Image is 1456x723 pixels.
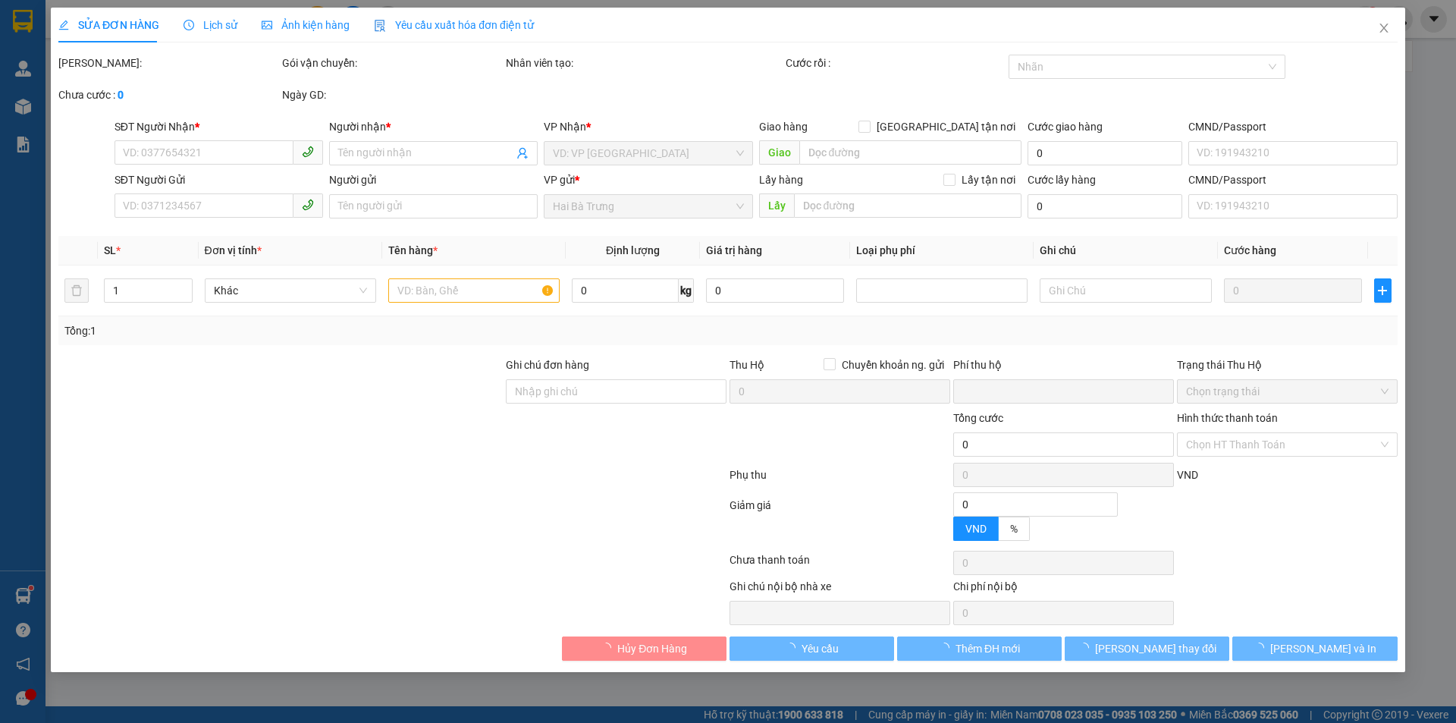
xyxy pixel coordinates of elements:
button: delete [64,278,89,303]
span: Ảnh kiện hàng [262,19,350,31]
span: phone [302,146,314,158]
img: icon [374,20,386,32]
span: Hủy Đơn Hàng [617,640,687,657]
input: Ghi chú đơn hàng [506,379,726,404]
input: Dọc đường [799,140,1021,165]
div: CMND/Passport [1188,171,1397,188]
span: SL [105,244,117,256]
span: Giá trị hàng [706,244,762,256]
div: Nhân viên tạo: [506,55,783,71]
span: Cước hàng [1224,244,1276,256]
label: Cước lấy hàng [1028,174,1096,186]
button: [PERSON_NAME] và In [1233,637,1398,661]
span: Thu Hộ [730,359,764,371]
span: Lấy hàng [759,174,803,186]
input: Cước giao hàng [1028,141,1182,165]
span: plus [1375,284,1390,297]
span: loading [785,643,802,653]
b: 0 [118,89,124,101]
span: Chọn trạng thái [1186,380,1389,403]
div: CMND/Passport [1188,118,1397,135]
span: Giao [759,140,799,165]
div: Phí thu hộ [953,357,1174,379]
span: Định lượng [606,244,660,256]
span: % [1010,523,1018,535]
span: Tên hàng [388,244,438,256]
div: Cước rồi : [786,55,1006,71]
span: VND [1177,469,1198,481]
span: kg [679,278,694,303]
div: Phụ thu [728,467,952,493]
label: Ghi chú đơn hàng [506,359,589,371]
span: SỬA ĐƠN HÀNG [58,19,159,31]
span: Hai Bà Trưng [554,195,744,218]
span: Lấy [759,193,794,218]
span: Yêu cầu xuất hóa đơn điện tử [374,19,534,31]
input: Ghi Chú [1040,278,1212,303]
input: 0 [1224,278,1362,303]
input: Cước lấy hàng [1028,194,1182,218]
span: VP Nhận [544,121,587,133]
button: Thêm ĐH mới [897,637,1062,661]
span: phone [302,199,314,211]
button: Yêu cầu [730,637,894,661]
button: Close [1363,8,1405,50]
input: VD: Bàn, Ghế [388,278,560,303]
div: SĐT Người Nhận [115,118,323,135]
span: clock-circle [184,20,194,30]
button: [PERSON_NAME] thay đổi [1065,637,1229,661]
span: [PERSON_NAME] và In [1270,640,1376,657]
span: [GEOGRAPHIC_DATA] tận nơi [871,118,1021,135]
div: Ghi chú nội bộ nhà xe [730,578,950,601]
div: [PERSON_NAME]: [58,55,279,71]
span: Khác [214,279,367,302]
span: Lấy tận nơi [955,171,1021,188]
span: user-add [517,147,529,159]
span: loading [939,643,955,653]
span: loading [1078,643,1095,653]
span: [PERSON_NAME] thay đổi [1095,640,1216,657]
span: close [1378,22,1390,34]
div: Người gửi [329,171,538,188]
span: Yêu cầu [802,640,839,657]
div: VP gửi [544,171,753,188]
div: Chưa cước : [58,86,279,103]
th: Ghi chú [1034,236,1218,266]
button: plus [1374,278,1391,303]
span: Giao hàng [759,121,808,133]
span: loading [1254,643,1270,653]
div: Chi phí nội bộ [953,578,1174,601]
div: Trạng thái Thu Hộ [1177,357,1398,373]
span: picture [262,20,272,30]
span: Lịch sử [184,19,237,31]
span: Chuyển khoản ng. gửi [836,357,950,373]
span: VND [965,523,987,535]
div: Người nhận [329,118,538,135]
div: Tổng: 1 [64,322,562,339]
button: Hủy Đơn Hàng [562,637,726,661]
label: Hình thức thanh toán [1177,412,1278,424]
span: Thêm ĐH mới [955,640,1020,657]
span: Đơn vị tính [205,244,262,256]
div: Giảm giá [728,497,952,548]
span: Tổng cước [953,412,1003,424]
div: Ngày GD: [282,86,503,103]
div: Gói vận chuyển: [282,55,503,71]
div: Chưa thanh toán [728,552,952,578]
label: Cước giao hàng [1028,121,1103,133]
div: SĐT Người Gửi [115,171,323,188]
input: Dọc đường [794,193,1021,218]
span: loading [601,643,617,653]
span: edit [58,20,69,30]
th: Loại phụ phí [850,236,1034,266]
